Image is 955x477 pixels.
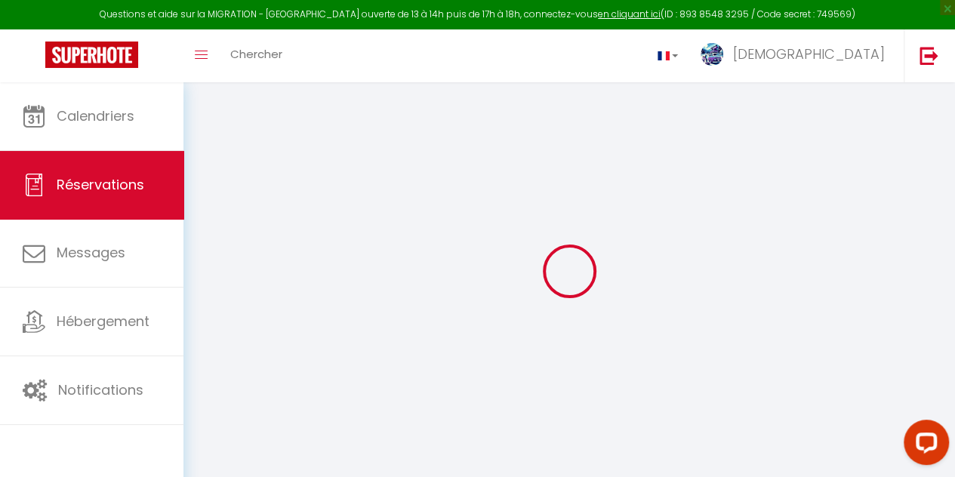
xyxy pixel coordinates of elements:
[219,29,294,82] a: Chercher
[701,43,723,66] img: ...
[57,106,134,125] span: Calendriers
[57,312,149,331] span: Hébergement
[689,29,904,82] a: ... [DEMOGRAPHIC_DATA]
[57,175,144,194] span: Réservations
[45,42,138,68] img: Super Booking
[230,46,282,62] span: Chercher
[57,243,125,262] span: Messages
[58,380,143,399] span: Notifications
[733,45,885,63] span: [DEMOGRAPHIC_DATA]
[920,46,938,65] img: logout
[598,8,661,20] a: en cliquant ici
[892,414,955,477] iframe: LiveChat chat widget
